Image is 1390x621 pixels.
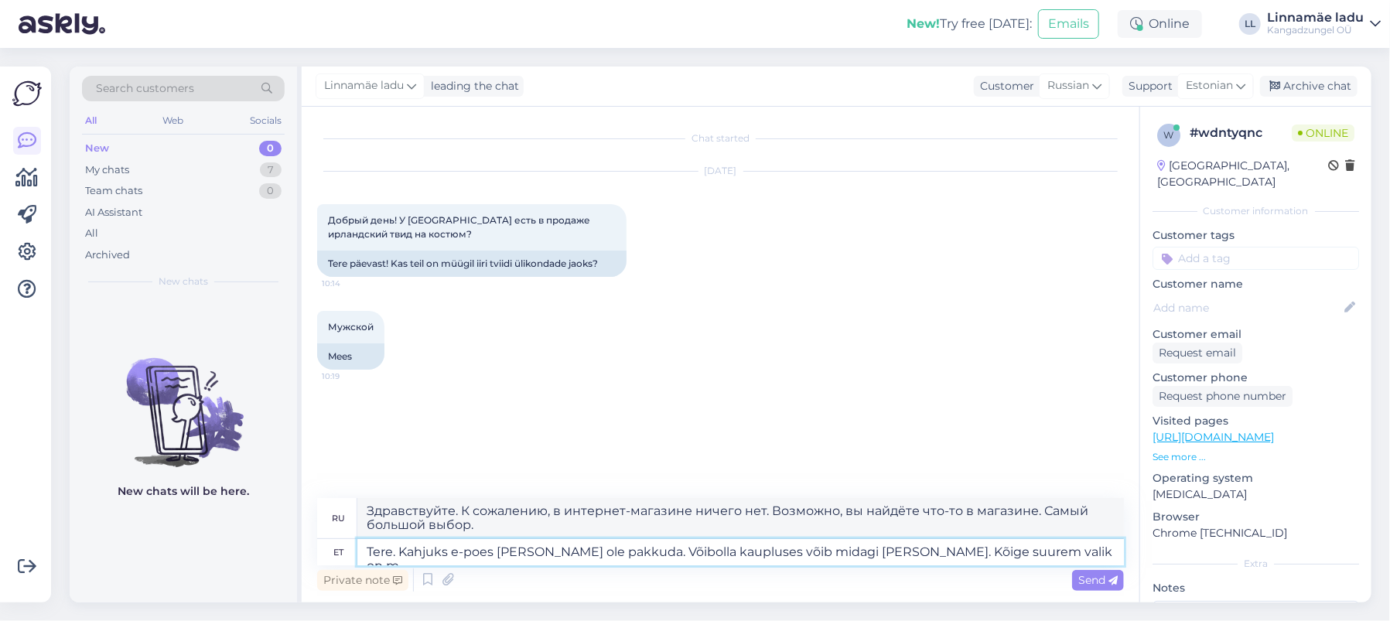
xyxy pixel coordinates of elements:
div: et [333,539,343,565]
span: w [1164,129,1174,141]
textarea: Tere. Kahjuks e-poes [PERSON_NAME] ole pakkuda. Võibolla kaupluses võib midagi [PERSON_NAME]. Kõi... [357,539,1124,565]
div: Support [1122,78,1173,94]
div: Web [160,111,187,131]
p: See more ... [1153,450,1359,464]
span: 10:19 [322,370,380,382]
div: All [85,226,98,241]
input: Add name [1153,299,1341,316]
p: Chrome [TECHNICAL_ID] [1153,525,1359,541]
p: Customer tags [1153,227,1359,244]
div: Request phone number [1153,386,1293,407]
div: 0 [259,141,282,156]
span: New chats [159,275,208,288]
div: [DATE] [317,164,1124,178]
div: Request email [1153,343,1242,363]
b: New! [907,16,940,31]
p: Customer name [1153,276,1359,292]
span: 10:14 [322,278,380,289]
div: My chats [85,162,129,178]
p: [MEDICAL_DATA] [1153,486,1359,503]
div: 0 [259,183,282,199]
span: Linnamäe ladu [324,77,404,94]
div: Online [1118,10,1202,38]
span: Мужской [328,321,374,333]
span: Russian [1047,77,1089,94]
p: Visited pages [1153,413,1359,429]
a: [URL][DOMAIN_NAME] [1153,430,1274,444]
p: Browser [1153,509,1359,525]
div: Extra [1153,557,1359,571]
div: Customer [974,78,1034,94]
div: Customer information [1153,204,1359,218]
a: Linnamäe laduKangadzungel OÜ [1267,12,1381,36]
div: Mees [317,343,384,370]
div: New [85,141,109,156]
div: Try free [DATE]: [907,15,1032,33]
p: Customer phone [1153,370,1359,386]
div: Private note [317,570,408,591]
div: LL [1239,13,1261,35]
div: Archive chat [1260,76,1358,97]
span: Добрый день! У [GEOGRAPHIC_DATA] есть в продаже ирландский твид на костюм? [328,214,593,240]
span: Send [1078,573,1118,587]
div: # wdntyqnc [1190,124,1292,142]
div: Archived [85,247,130,263]
div: ru [332,505,345,531]
div: 7 [260,162,282,178]
div: Chat started [317,131,1124,145]
div: All [82,111,100,131]
img: Askly Logo [12,79,42,108]
span: Online [1292,125,1354,142]
p: New chats will be here. [118,483,249,500]
button: Emails [1038,9,1099,39]
div: Socials [247,111,285,131]
div: AI Assistant [85,205,142,220]
div: leading the chat [425,78,519,94]
img: No chats [70,330,297,469]
div: [GEOGRAPHIC_DATA], [GEOGRAPHIC_DATA] [1157,158,1328,190]
p: Notes [1153,580,1359,596]
p: Operating system [1153,470,1359,486]
div: Linnamäe ladu [1267,12,1364,24]
div: Team chats [85,183,142,199]
input: Add a tag [1153,247,1359,270]
span: Search customers [96,80,194,97]
div: Tere päevast! Kas teil on müügil iiri tviidi ülikondade jaoks? [317,251,627,277]
span: Estonian [1186,77,1233,94]
p: Customer email [1153,326,1359,343]
div: Kangadzungel OÜ [1267,24,1364,36]
textarea: Здравствуйте. К сожалению, в интернет-магазине ничего нет. Возможно, вы найдёте что-то в магазине... [357,498,1124,538]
